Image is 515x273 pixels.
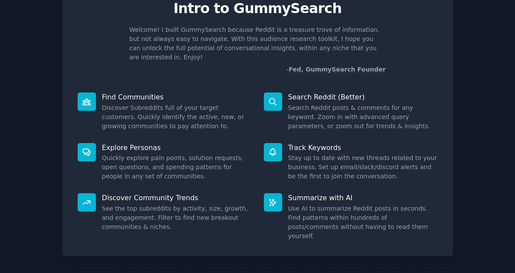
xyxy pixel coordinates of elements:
[288,143,438,152] p: Track Keywords
[130,25,386,62] p: Welcome! I built GummySearch because Reddit is a treasure trove of information, but not always ea...
[102,204,252,232] dd: See the top subreddits by activity, size, growth, and engagement. Filter to find new breakout com...
[102,193,252,202] p: Discover Community Trends
[102,103,252,131] dd: Discover Subreddits full of your target customers. Quickly identify the active, new, or growing c...
[288,103,438,131] dd: Search Reddit posts & comments for any keyword. Zoom in with advanced query parameters, or zoom o...
[102,154,252,181] dd: Quickly explore pain points, solution requests, open questions, and spending patterns for people ...
[102,143,252,152] p: Explore Personas
[102,92,252,102] p: Find Communities
[286,65,386,74] div: -
[289,66,386,73] a: Fed, GummySearch Founder
[288,154,438,181] dd: Stay up to date with new threads related to your business. Set up email/slack/discord alerts and ...
[72,1,444,16] p: Intro to GummySearch
[288,204,438,241] dd: Use AI to summarize Reddit posts in seconds. Find patterns within hundreds of posts/comments with...
[288,193,438,202] p: Summarize with AI
[288,92,438,102] p: Search Reddit (Better)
